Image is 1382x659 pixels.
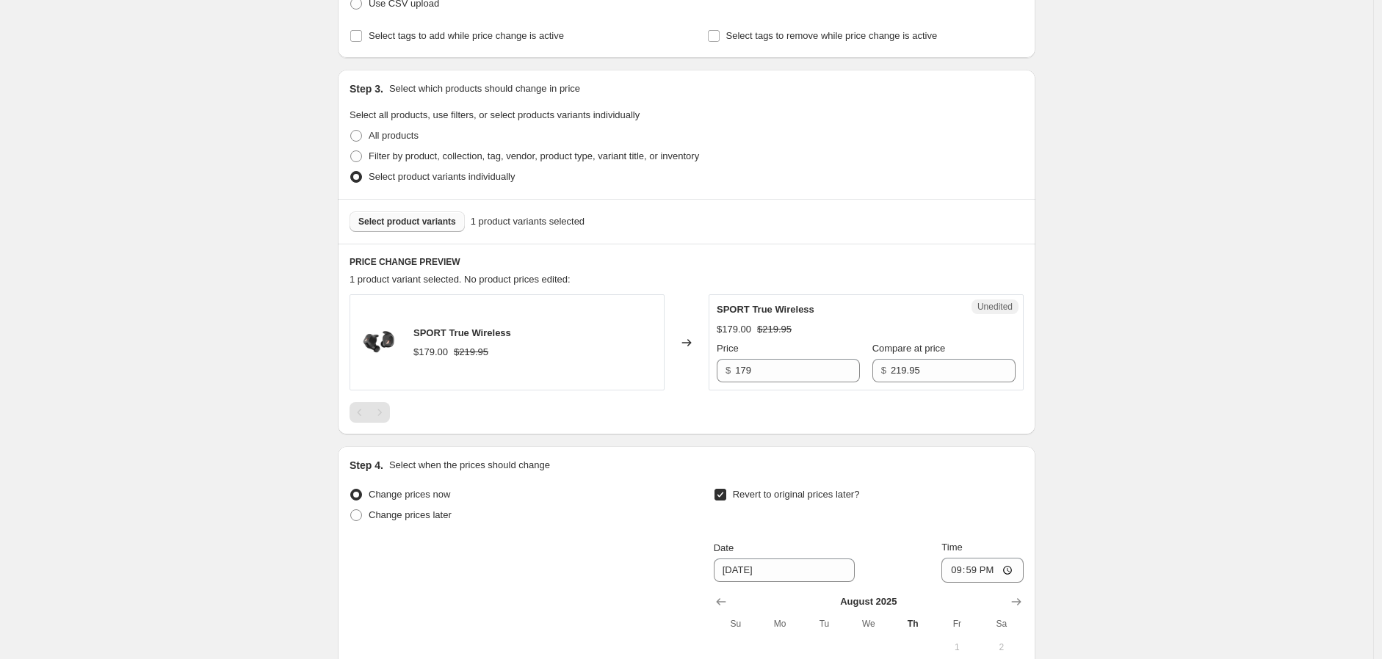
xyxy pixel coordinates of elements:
[369,171,515,182] span: Select product variants individually
[764,618,796,630] span: Mo
[897,618,929,630] span: Th
[358,321,402,365] img: sport_tw_headsets_front_1_final_80x.png
[881,365,886,376] span: $
[714,542,734,553] span: Date
[413,345,448,360] div: $179.00
[714,612,758,636] th: Sunday
[369,150,699,161] span: Filter by product, collection, tag, vendor, product type, variant title, or inventory
[350,211,465,232] button: Select product variants
[369,489,450,500] span: Change prices now
[941,641,973,653] span: 1
[350,274,571,285] span: 1 product variant selected. No product prices edited:
[389,458,550,473] p: Select when the prices should change
[717,304,814,315] span: SPORT True Wireless
[757,322,792,337] strike: $219.95
[941,558,1024,583] input: 12:00
[369,30,564,41] span: Select tags to add while price change is active
[891,612,935,636] th: Thursday
[389,81,580,96] p: Select which products should change in price
[413,327,511,338] span: SPORT True Wireless
[350,256,1024,268] h6: PRICE CHANGE PREVIEW
[454,345,488,360] strike: $219.95
[847,612,891,636] th: Wednesday
[726,365,731,376] span: $
[471,214,585,229] span: 1 product variants selected
[733,489,860,500] span: Revert to original prices later?
[350,402,390,423] nav: Pagination
[711,591,731,612] button: Show previous month, July 2025
[720,618,752,630] span: Su
[358,216,456,227] span: Select product variants
[369,509,452,520] span: Change prices later
[853,618,885,630] span: We
[717,343,739,354] span: Price
[985,618,1018,630] span: Sa
[802,612,846,636] th: Tuesday
[935,612,979,636] th: Friday
[726,30,938,41] span: Select tags to remove while price change is active
[350,109,640,120] span: Select all products, use filters, or select products variants individually
[758,612,802,636] th: Monday
[941,542,962,553] span: Time
[808,618,840,630] span: Tu
[350,81,383,96] h2: Step 3.
[980,612,1024,636] th: Saturday
[369,130,419,141] span: All products
[985,641,1018,653] span: 2
[714,558,855,582] input: 8/14/2025
[941,618,973,630] span: Fr
[977,301,1013,313] span: Unedited
[717,322,751,337] div: $179.00
[1006,591,1027,612] button: Show next month, September 2025
[350,458,383,473] h2: Step 4.
[935,636,979,659] button: Friday August 1 2025
[872,343,946,354] span: Compare at price
[980,636,1024,659] button: Saturday August 2 2025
